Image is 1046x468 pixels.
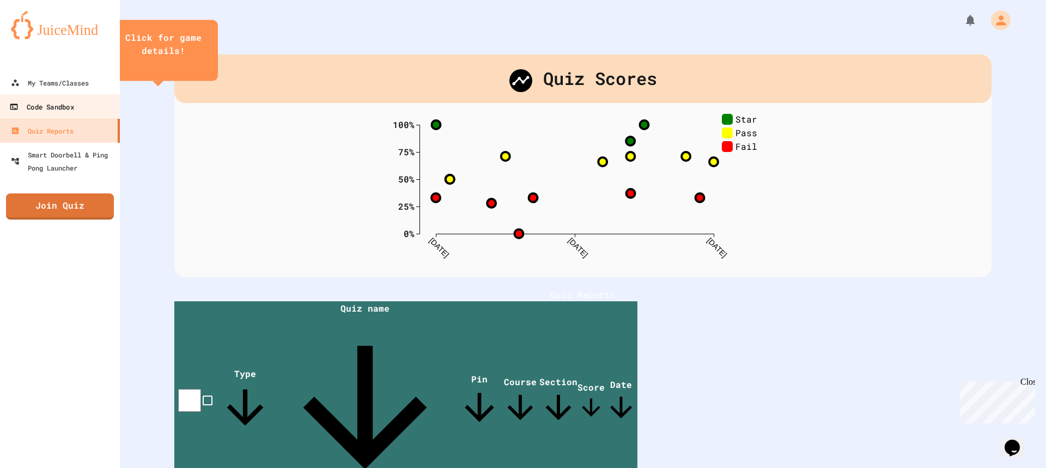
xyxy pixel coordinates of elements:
span: Type [218,368,272,435]
text: Star [735,113,757,124]
iframe: chat widget [956,377,1035,423]
text: Pass [735,126,757,138]
div: Chat with us now!Close [4,4,75,69]
text: 25% [398,200,415,211]
text: 75% [398,145,415,157]
text: 0% [404,227,415,239]
text: Fail [735,140,757,151]
input: select all desserts [178,389,201,412]
img: logo-orange.svg [11,11,109,39]
h1: Quiz Reports [174,288,992,301]
text: [DATE] [567,236,589,259]
div: Smart Doorbell & Ping Pong Launcher [11,148,115,174]
span: Pin [458,373,501,429]
div: Code Sandbox [9,100,74,114]
text: 50% [398,173,415,184]
iframe: chat widget [1000,424,1035,457]
div: My Teams/Classes [11,76,89,89]
span: Section [539,376,577,427]
div: Quiz Scores [174,54,992,103]
text: 100% [393,118,415,130]
div: My Account [980,8,1013,33]
text: [DATE] [428,236,451,259]
span: Score [577,381,605,421]
a: Join Quiz [6,193,114,220]
div: Click for game details! [120,31,207,57]
span: Course [501,376,539,427]
text: [DATE] [706,236,728,259]
span: Date [605,379,637,424]
div: Quiz Reports [11,124,74,137]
